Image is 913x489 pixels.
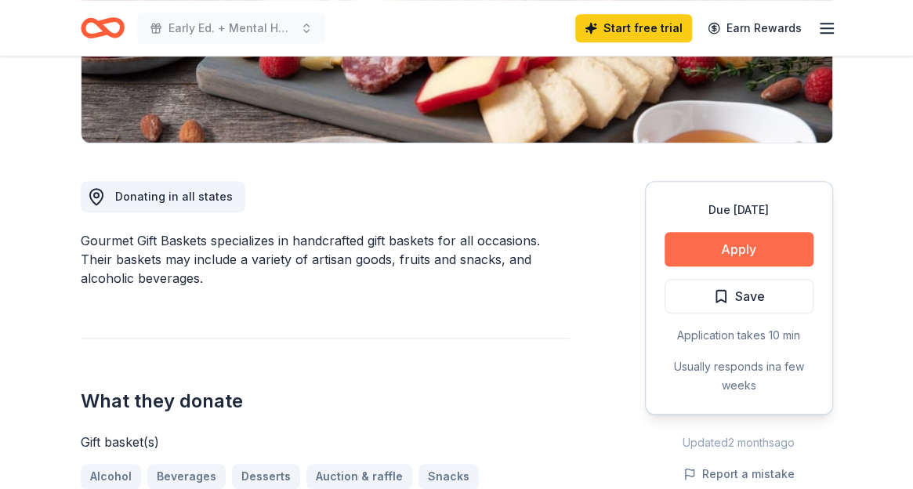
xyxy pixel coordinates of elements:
h2: What they donate [81,389,570,414]
div: Due [DATE] [665,201,813,219]
span: Save [735,286,765,306]
div: Gourmet Gift Baskets specializes in handcrafted gift baskets for all occasions. Their baskets may... [81,231,570,288]
a: Home [81,9,125,46]
a: Auction & raffle [306,464,412,489]
button: Save [665,279,813,313]
a: Start free trial [575,14,692,42]
a: Snacks [418,464,479,489]
a: Alcohol [81,464,141,489]
span: Early Ed. + Mental Health Fundraiser [168,19,294,38]
div: Application takes 10 min [665,326,813,345]
div: Gift basket(s) [81,433,570,451]
a: Desserts [232,464,300,489]
a: Earn Rewards [698,14,811,42]
button: Early Ed. + Mental Health Fundraiser [137,13,325,44]
span: Donating in all states [115,190,233,203]
div: Usually responds in a few weeks [665,357,813,395]
button: Apply [665,232,813,266]
div: Updated 2 months ago [645,433,833,452]
button: Report a mistake [683,465,795,484]
a: Beverages [147,464,226,489]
